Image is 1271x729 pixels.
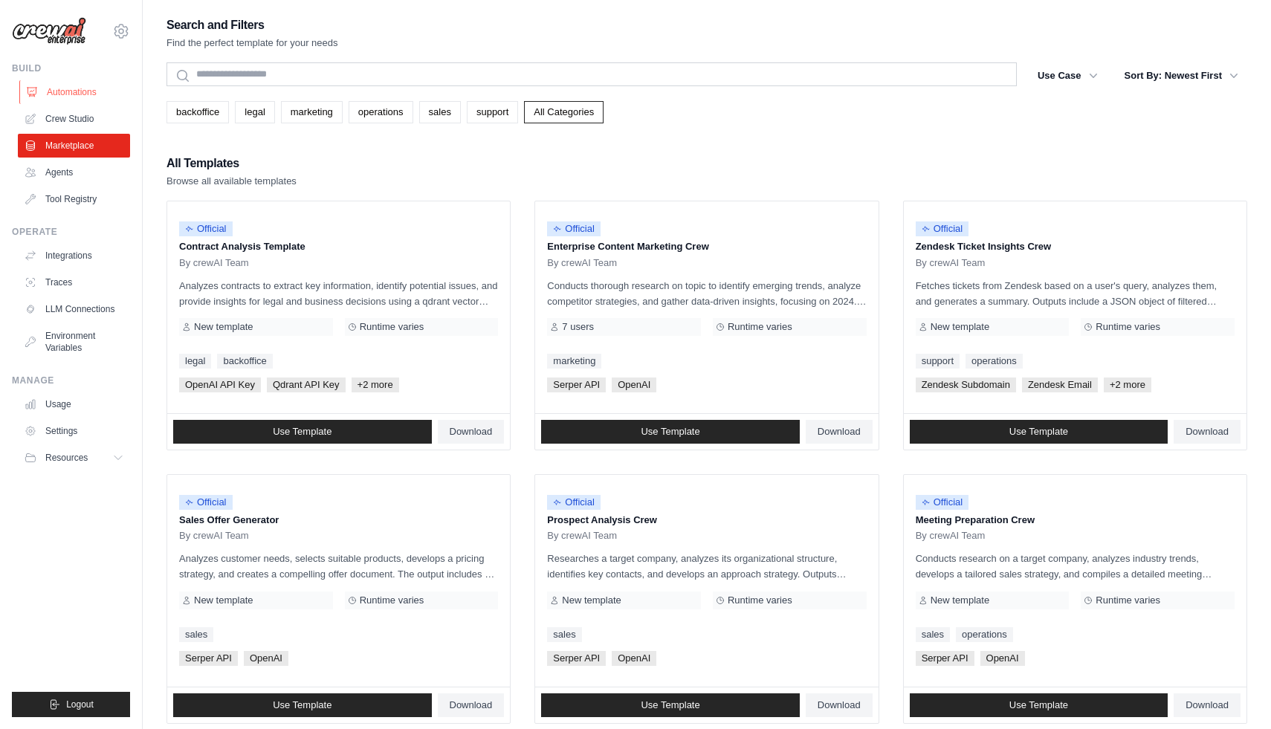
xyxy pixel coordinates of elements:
a: backoffice [166,101,229,123]
a: marketing [547,354,601,369]
span: New template [562,594,621,606]
a: marketing [281,101,343,123]
span: Qdrant API Key [267,378,346,392]
div: Operate [12,226,130,238]
span: Serper API [547,378,606,392]
span: Download [1186,699,1229,711]
p: Contract Analysis Template [179,239,498,254]
span: Use Template [1009,699,1068,711]
a: sales [419,101,461,123]
a: All Categories [524,101,604,123]
button: Resources [18,446,130,470]
a: support [916,354,960,369]
span: New template [194,594,253,606]
a: Automations [19,80,132,104]
span: Download [450,426,493,438]
span: Zendesk Subdomain [916,378,1016,392]
a: backoffice [217,354,272,369]
a: Environment Variables [18,324,130,360]
a: Download [806,420,873,444]
a: Crew Studio [18,107,130,131]
span: By crewAI Team [547,257,617,269]
p: Meeting Preparation Crew [916,513,1235,528]
span: By crewAI Team [179,530,249,542]
img: Logo [12,17,86,45]
span: 7 users [562,321,594,333]
span: Runtime varies [1096,321,1160,333]
span: Official [179,495,233,510]
a: Download [438,693,505,717]
p: Analyzes contracts to extract key information, identify potential issues, and provide insights fo... [179,278,498,309]
div: Build [12,62,130,74]
span: New template [931,594,989,606]
a: Usage [18,392,130,416]
a: Use Template [910,693,1168,717]
a: LLM Connections [18,297,130,321]
span: By crewAI Team [547,530,617,542]
p: Prospect Analysis Crew [547,513,866,528]
p: Analyzes customer needs, selects suitable products, develops a pricing strategy, and creates a co... [179,551,498,582]
a: legal [235,101,274,123]
span: Runtime varies [728,594,792,606]
span: Official [547,495,601,510]
span: Use Template [641,699,699,711]
p: Sales Offer Generator [179,513,498,528]
div: Manage [12,375,130,386]
span: Official [547,221,601,236]
a: Tool Registry [18,187,130,211]
span: Use Template [1009,426,1068,438]
span: OpenAI [612,651,656,666]
p: Browse all available templates [166,174,297,189]
span: Runtime varies [360,594,424,606]
span: Download [450,699,493,711]
button: Logout [12,692,130,717]
span: OpenAI [244,651,288,666]
a: Download [1174,693,1241,717]
a: legal [179,354,211,369]
span: Serper API [547,651,606,666]
span: Logout [66,699,94,710]
span: Runtime varies [360,321,424,333]
span: Download [818,426,861,438]
a: sales [916,627,950,642]
a: operations [956,627,1013,642]
span: By crewAI Team [916,257,986,269]
a: Use Template [173,420,432,444]
a: Download [1174,420,1241,444]
p: Conducts thorough research on topic to identify emerging trends, analyze competitor strategies, a... [547,278,866,309]
p: Fetches tickets from Zendesk based on a user's query, analyzes them, and generates a summary. Out... [916,278,1235,309]
p: Find the perfect template for your needs [166,36,338,51]
a: Download [806,693,873,717]
span: Download [818,699,861,711]
a: Use Template [173,693,432,717]
span: Use Template [273,699,332,711]
a: operations [966,354,1023,369]
span: Runtime varies [1096,594,1160,606]
a: operations [349,101,413,123]
span: Serper API [916,651,974,666]
a: Use Template [541,693,800,717]
p: Researches a target company, analyzes its organizational structure, identifies key contacts, and ... [547,551,866,582]
p: Conducts research on a target company, analyzes industry trends, develops a tailored sales strate... [916,551,1235,582]
span: By crewAI Team [916,530,986,542]
a: Marketplace [18,134,130,158]
p: Enterprise Content Marketing Crew [547,239,866,254]
a: sales [547,627,581,642]
span: Resources [45,452,88,464]
a: Integrations [18,244,130,268]
p: Zendesk Ticket Insights Crew [916,239,1235,254]
span: Official [916,221,969,236]
button: Sort By: Newest First [1116,62,1247,89]
span: +2 more [1104,378,1151,392]
a: Use Template [910,420,1168,444]
span: OpenAI [612,378,656,392]
span: Official [916,495,969,510]
a: Download [438,420,505,444]
h2: All Templates [166,153,297,174]
span: Use Template [273,426,332,438]
span: +2 more [352,378,399,392]
span: Official [179,221,233,236]
button: Use Case [1029,62,1107,89]
span: Runtime varies [728,321,792,333]
span: New template [194,321,253,333]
